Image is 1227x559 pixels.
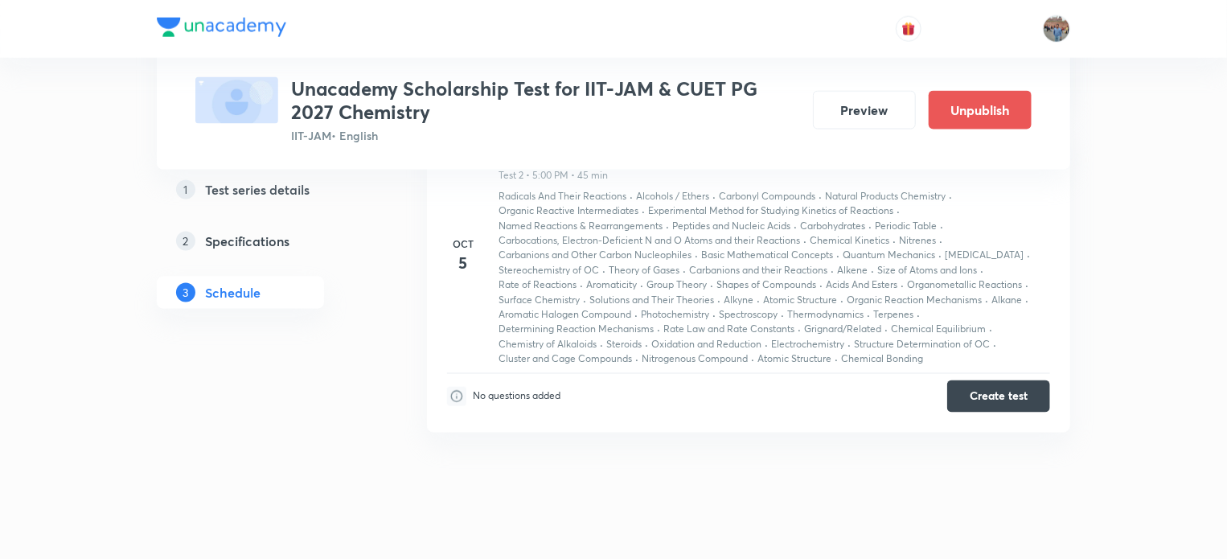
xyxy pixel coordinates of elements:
[929,91,1032,129] button: Unpublish
[701,248,833,262] p: Basic Mathematical Concepts
[602,263,605,277] div: ·
[635,351,638,366] div: ·
[499,351,632,366] p: Cluster and Cage Compounds
[949,189,952,203] div: ·
[606,337,642,351] p: Steroids
[710,277,713,292] div: ·
[205,231,289,250] h5: Specifications
[803,233,806,248] div: ·
[499,168,608,183] p: Test 2 • 5:00 PM • 45 min
[837,263,868,277] p: Alkene
[884,322,888,336] div: ·
[751,351,754,366] div: ·
[634,307,638,322] div: ·
[157,173,375,205] a: 1Test series details
[901,22,916,36] img: avatar
[1027,248,1030,262] div: ·
[1043,15,1070,43] img: Gangesh Yadav
[499,233,800,248] p: Carbocations, Electron-Deficient N and O Atoms and their Reactions
[771,337,844,351] p: Electrochemistry
[712,307,716,322] div: ·
[447,251,479,275] h4: 5
[939,233,942,248] div: ·
[847,337,851,351] div: ·
[980,263,983,277] div: ·
[800,219,865,233] p: Carbohydrates
[724,293,753,307] p: Alkyne
[636,189,709,203] p: Alcohols / Ethers
[499,203,638,218] p: Organic Reactive Intermediates
[826,277,897,292] p: Acids And Esters
[893,233,896,248] div: ·
[897,203,900,218] div: ·
[291,127,800,144] p: IIT-JAM • English
[642,351,748,366] p: Nitrogenous Compound
[651,337,761,351] p: Oxidation and Reduction
[868,219,872,233] div: ·
[640,277,643,292] div: ·
[907,277,1022,292] p: Organometallic Reactions
[875,219,937,233] p: Periodic Table
[1025,293,1028,307] div: ·
[810,233,889,248] p: Chemical Kinetics
[896,16,921,42] button: avatar
[630,189,633,203] div: ·
[473,389,560,404] p: No questions added
[798,322,801,336] div: ·
[642,203,645,218] div: ·
[867,307,870,322] div: ·
[717,293,720,307] div: ·
[854,337,990,351] p: Structure Determination of OC
[499,248,691,262] p: Carbanions and Other Carbon Nucleophiles
[765,337,768,351] div: ·
[719,307,778,322] p: Spectroscopy
[840,293,843,307] div: ·
[176,179,195,199] p: 1
[663,322,794,336] p: Rate Law and Rate Constants
[583,293,586,307] div: ·
[176,282,195,302] p: 3
[176,231,195,250] p: 2
[447,236,479,251] h6: Oct
[695,248,698,262] div: ·
[580,277,583,292] div: ·
[813,91,916,129] button: Preview
[672,219,790,233] p: Peptides and Nucleic Acids
[843,248,935,262] p: Quantum Mechanics
[901,277,904,292] div: ·
[1025,277,1028,292] div: ·
[985,293,988,307] div: ·
[819,189,822,203] div: ·
[609,263,679,277] p: Theory of Gases
[781,307,784,322] div: ·
[871,263,874,277] div: ·
[499,322,654,336] p: Determining Reaction Mechanisms
[989,322,992,336] div: ·
[991,293,1022,307] p: Alkane
[589,293,714,307] p: Solutions and Their Theories
[195,77,278,124] img: fallback-thumbnail.png
[689,263,827,277] p: Carbanions and their Reactions
[899,233,936,248] p: Nitrenes
[657,322,660,336] div: ·
[841,351,923,366] p: Chemical Bonding
[804,322,881,336] p: Grignard/Related
[836,248,839,262] div: ·
[757,351,831,366] p: Atomic Structure
[499,189,626,203] p: Radicals And Their Reactions
[940,219,943,233] div: ·
[831,263,834,277] div: ·
[835,351,838,366] div: ·
[291,77,800,124] h3: Unacademy Scholarship Test for IIT-JAM & CUET PG 2027 Chemistry
[586,277,637,292] p: Aromaticity
[877,263,977,277] p: Size of Atoms and Ions
[917,307,920,322] div: ·
[499,293,580,307] p: Surface Chemistry
[945,248,1024,262] p: [MEDICAL_DATA]
[499,307,631,322] p: Aromatic Halogen Compound
[499,337,597,351] p: Chemistry of Alkaloids
[666,219,669,233] div: ·
[757,293,760,307] div: ·
[205,179,310,199] h5: Test series details
[787,307,864,322] p: Thermodynamics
